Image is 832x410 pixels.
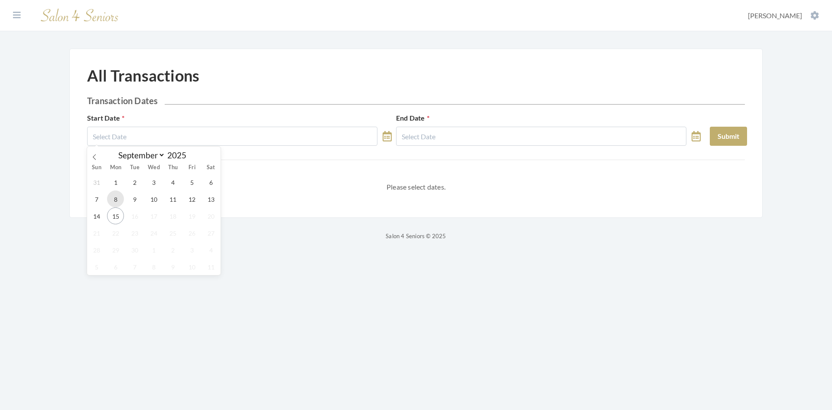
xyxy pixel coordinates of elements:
span: Sat [201,165,221,171]
span: September 28, 2025 [88,241,105,258]
span: September 19, 2025 [183,207,200,224]
span: September 1, 2025 [107,174,124,190]
select: Month [114,150,165,161]
input: Select Date [396,127,686,146]
span: September 15, 2025 [107,207,124,224]
span: September 29, 2025 [107,241,124,258]
span: Wed [144,165,163,171]
span: October 1, 2025 [145,241,162,258]
span: September 26, 2025 [183,224,200,241]
a: toggle [383,127,392,146]
input: Year [165,150,194,160]
span: October 5, 2025 [88,258,105,275]
img: Salon 4 Seniors [36,5,123,26]
span: September 18, 2025 [164,207,181,224]
span: September 21, 2025 [88,224,105,241]
span: September 9, 2025 [126,190,143,207]
label: Start Date [87,113,124,123]
span: September 27, 2025 [202,224,219,241]
span: Tue [125,165,144,171]
span: October 10, 2025 [183,258,200,275]
span: September 8, 2025 [107,190,124,207]
span: August 31, 2025 [88,174,105,190]
span: September 25, 2025 [164,224,181,241]
span: September 3, 2025 [145,174,162,190]
button: Submit [710,127,747,146]
span: September 30, 2025 [126,241,143,258]
span: September 23, 2025 [126,224,143,241]
span: October 2, 2025 [164,241,181,258]
span: September 24, 2025 [145,224,162,241]
span: September 4, 2025 [164,174,181,190]
span: September 10, 2025 [145,190,162,207]
p: Salon 4 Seniors © 2025 [69,231,763,241]
a: toggle [692,127,701,146]
label: End Date [396,113,429,123]
span: September 6, 2025 [202,174,219,190]
span: October 11, 2025 [202,258,219,275]
span: September 14, 2025 [88,207,105,224]
span: Thu [163,165,182,171]
span: October 9, 2025 [164,258,181,275]
span: September 12, 2025 [183,190,200,207]
span: September 2, 2025 [126,174,143,190]
h1: All Transactions [87,66,199,85]
span: September 17, 2025 [145,207,162,224]
span: September 20, 2025 [202,207,219,224]
span: September 11, 2025 [164,190,181,207]
p: Please select dates. [87,181,745,193]
span: September 22, 2025 [107,224,124,241]
span: October 6, 2025 [107,258,124,275]
span: October 8, 2025 [145,258,162,275]
span: [PERSON_NAME] [748,11,802,20]
span: Sun [87,165,106,171]
span: September 13, 2025 [202,190,219,207]
span: September 7, 2025 [88,190,105,207]
span: October 4, 2025 [202,241,219,258]
span: October 7, 2025 [126,258,143,275]
h2: Transaction Dates [87,95,745,106]
span: September 16, 2025 [126,207,143,224]
span: Mon [106,165,125,171]
button: [PERSON_NAME] [745,11,822,20]
input: Select Date [87,127,377,146]
span: September 5, 2025 [183,174,200,190]
span: Fri [182,165,201,171]
span: October 3, 2025 [183,241,200,258]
